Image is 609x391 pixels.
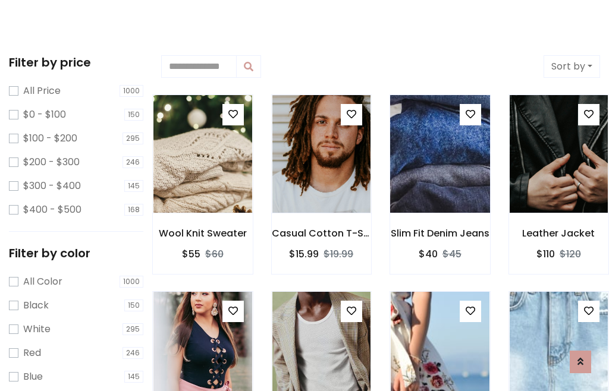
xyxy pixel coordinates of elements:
[120,85,143,97] span: 1000
[560,247,581,261] del: $120
[272,228,372,239] h6: Casual Cotton T-Shirt
[509,228,609,239] h6: Leather Jacket
[124,109,143,121] span: 150
[23,155,80,169] label: $200 - $300
[23,131,77,146] label: $100 - $200
[419,248,438,260] h6: $40
[153,228,253,239] h6: Wool Knit Sweater
[124,299,143,311] span: 150
[124,204,143,216] span: 168
[289,248,319,260] h6: $15.99
[123,347,143,359] span: 246
[23,346,41,360] label: Red
[23,84,61,98] label: All Price
[9,55,143,70] h5: Filter by price
[120,276,143,288] span: 1000
[23,179,81,193] label: $300 - $400
[390,228,490,239] h6: Slim Fit Denim Jeans
[23,275,62,289] label: All Color
[442,247,462,261] del: $45
[124,180,143,192] span: 145
[123,133,143,144] span: 295
[123,156,143,168] span: 246
[23,322,51,336] label: White
[536,248,555,260] h6: $110
[23,108,66,122] label: $0 - $100
[9,246,143,260] h5: Filter by color
[182,248,200,260] h6: $55
[544,55,600,78] button: Sort by
[123,323,143,335] span: 295
[205,247,224,261] del: $60
[23,370,43,384] label: Blue
[124,371,143,383] span: 145
[23,298,49,313] label: Black
[324,247,353,261] del: $19.99
[23,203,81,217] label: $400 - $500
